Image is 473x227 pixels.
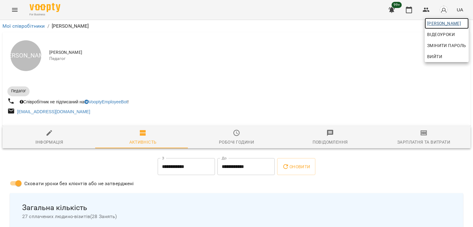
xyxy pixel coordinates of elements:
[425,40,469,51] a: Змінити пароль
[427,42,466,49] span: Змінити пароль
[427,31,455,38] span: Відеоуроки
[427,20,466,27] span: [PERSON_NAME]
[425,29,457,40] a: Відеоуроки
[425,51,469,62] button: Вийти
[427,53,442,60] span: Вийти
[425,18,469,29] a: [PERSON_NAME]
